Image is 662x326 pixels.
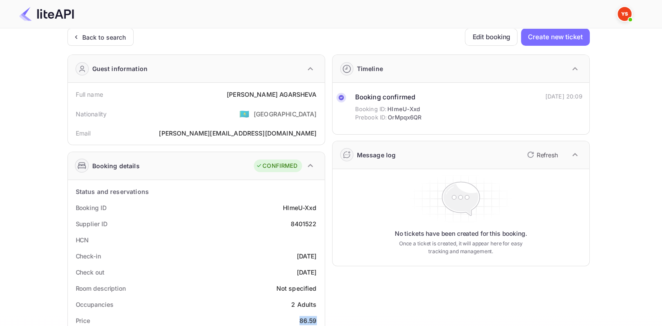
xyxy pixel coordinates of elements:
[239,106,249,122] span: United States
[92,64,148,73] div: Guest information
[276,284,317,293] div: Not specified
[76,268,104,277] div: Check out
[291,300,316,309] div: 2 Adults
[283,203,316,212] div: HImeU-Xxd
[76,109,107,119] div: Nationality
[357,150,396,160] div: Message log
[537,150,558,160] p: Refresh
[76,187,149,196] div: Status and reservations
[297,268,317,277] div: [DATE]
[521,28,589,46] button: Create new ticket
[357,64,383,73] div: Timeline
[290,219,316,228] div: 8401522
[76,251,101,261] div: Check-in
[256,162,297,170] div: CONFIRMED
[19,7,74,21] img: LiteAPI Logo
[297,251,317,261] div: [DATE]
[392,240,530,255] p: Once a ticket is created, it will appear here for easy tracking and management.
[355,113,387,122] span: Prebook ID:
[387,105,420,114] span: HImeU-Xxd
[76,235,89,244] div: HCN
[618,7,632,21] img: Yandex Support
[545,92,582,101] div: [DATE] 20:09
[76,129,91,138] div: Email
[92,161,140,170] div: Booking details
[76,316,91,325] div: Price
[299,316,317,325] div: 86.59
[355,105,387,114] span: Booking ID:
[227,90,316,99] div: [PERSON_NAME] AGARSHEVA
[76,284,126,293] div: Room description
[465,28,518,46] button: Edit booking
[76,219,108,228] div: Supplier ID
[82,33,126,42] div: Back to search
[355,92,422,102] div: Booking confirmed
[159,129,316,138] div: [PERSON_NAME][EMAIL_ADDRESS][DOMAIN_NAME]
[76,203,107,212] div: Booking ID
[522,148,561,162] button: Refresh
[388,113,421,122] span: OrMpqx6QR
[395,229,527,238] p: No tickets have been created for this booking.
[76,90,103,99] div: Full name
[254,109,317,119] div: [GEOGRAPHIC_DATA]
[76,300,114,309] div: Occupancies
